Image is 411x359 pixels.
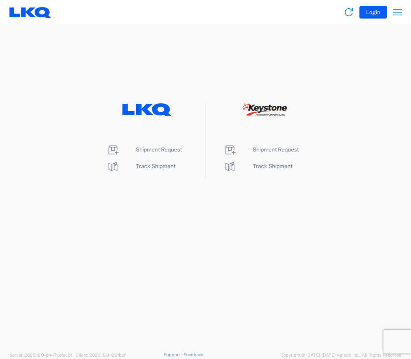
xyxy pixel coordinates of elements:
[107,146,182,153] a: Shipment Request
[9,353,72,357] span: Server: 2025.19.0-d447cefac8f
[107,163,176,169] a: Track Shipment
[280,352,402,359] span: Copyright © [DATE]-[DATE] Agistix Inc., All Rights Reserved
[253,146,299,153] span: Shipment Request
[224,146,299,153] a: Shipment Request
[359,6,387,19] button: Login
[183,352,204,357] a: Feedback
[253,163,293,169] span: Track Shipment
[136,146,182,153] span: Shipment Request
[224,163,293,169] a: Track Shipment
[136,163,176,169] span: Track Shipment
[164,352,183,357] a: Support
[76,353,126,357] span: Client: 2025.19.0-129fbcf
